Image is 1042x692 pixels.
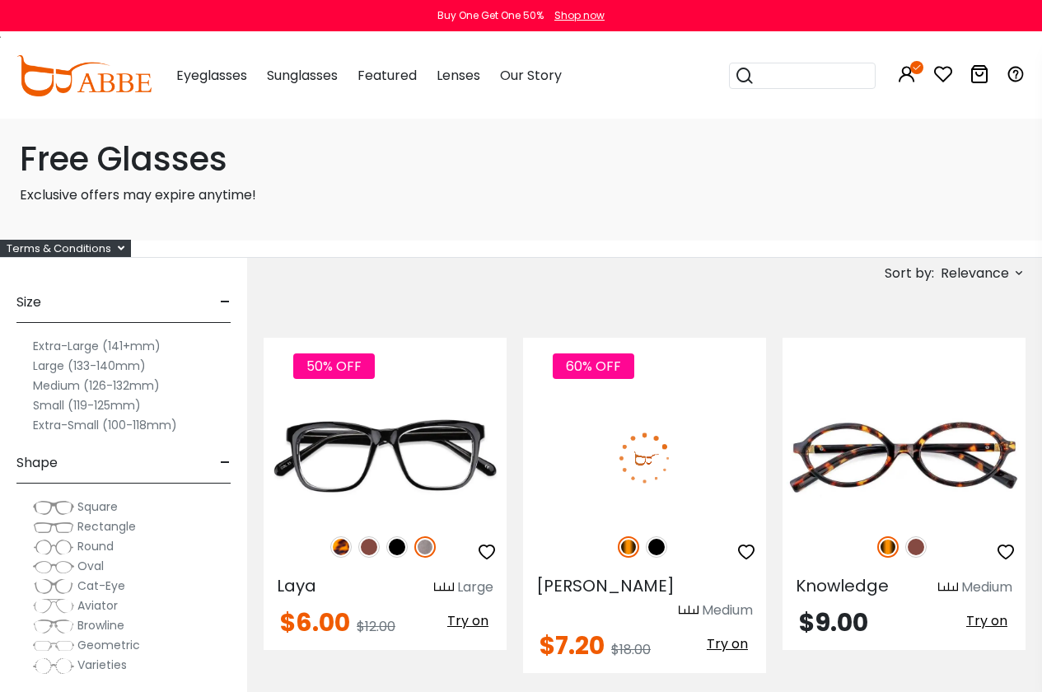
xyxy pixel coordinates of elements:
[330,536,352,558] img: Leopard
[905,536,927,558] img: Brown
[33,618,74,634] img: Browline.png
[707,634,748,653] span: Try on
[33,578,74,595] img: Cat-Eye.png
[961,577,1012,597] div: Medium
[611,640,651,659] span: $18.00
[33,356,146,376] label: Large (133-140mm)
[554,8,605,23] div: Shop now
[540,628,605,663] span: $7.20
[77,597,118,614] span: Aviator
[33,499,74,516] img: Square.png
[77,637,140,653] span: Geometric
[77,617,124,634] span: Browline
[646,536,667,558] img: Black
[280,605,350,640] span: $6.00
[618,536,639,558] img: Tortoise
[885,264,934,283] span: Sort by:
[553,353,634,379] span: 60% OFF
[33,395,141,415] label: Small (119-125mm)
[961,610,1012,632] button: Try on
[77,657,127,673] span: Varieties
[500,66,562,85] span: Our Story
[702,634,753,655] button: Try on
[33,638,74,654] img: Geometric.png
[77,538,114,554] span: Round
[799,605,868,640] span: $9.00
[414,536,436,558] img: Gun
[277,574,316,597] span: Laya
[523,397,766,518] img: Tortoise Callie - Combination ,Universal Bridge Fit
[220,443,231,483] span: -
[434,582,454,594] img: size ruler
[357,617,395,636] span: $12.00
[702,601,753,620] div: Medium
[357,66,417,85] span: Featured
[33,376,160,395] label: Medium (126-132mm)
[264,397,507,518] img: Gun Laya - Plastic ,Universal Bridge Fit
[457,577,493,597] div: Large
[16,55,152,96] img: abbeglasses.com
[77,577,125,594] span: Cat-Eye
[941,259,1009,288] span: Relevance
[966,611,1007,630] span: Try on
[176,66,247,85] span: Eyeglasses
[442,610,493,632] button: Try on
[77,498,118,515] span: Square
[679,605,699,617] img: size ruler
[293,353,375,379] span: 50% OFF
[447,611,488,630] span: Try on
[33,559,74,575] img: Oval.png
[16,443,58,483] span: Shape
[358,536,380,558] img: Brown
[20,139,1022,179] h1: Free Glasses
[437,66,480,85] span: Lenses
[16,283,41,322] span: Size
[77,558,104,574] span: Oval
[33,415,177,435] label: Extra-Small (100-118mm)
[77,518,136,535] span: Rectangle
[783,397,1026,518] img: Tortoise Knowledge - Acetate ,Universal Bridge Fit
[33,657,74,675] img: Varieties.png
[536,574,675,597] span: [PERSON_NAME]
[20,185,1022,205] p: Exclusive offers may expire anytime!
[33,598,74,615] img: Aviator.png
[33,519,74,535] img: Rectangle.png
[386,536,408,558] img: Black
[796,574,889,597] span: Knowledge
[437,8,544,23] div: Buy One Get One 50%
[220,283,231,322] span: -
[267,66,338,85] span: Sunglasses
[33,539,74,555] img: Round.png
[546,8,605,22] a: Shop now
[938,582,958,594] img: size ruler
[33,336,161,356] label: Extra-Large (141+mm)
[877,536,899,558] img: Tortoise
